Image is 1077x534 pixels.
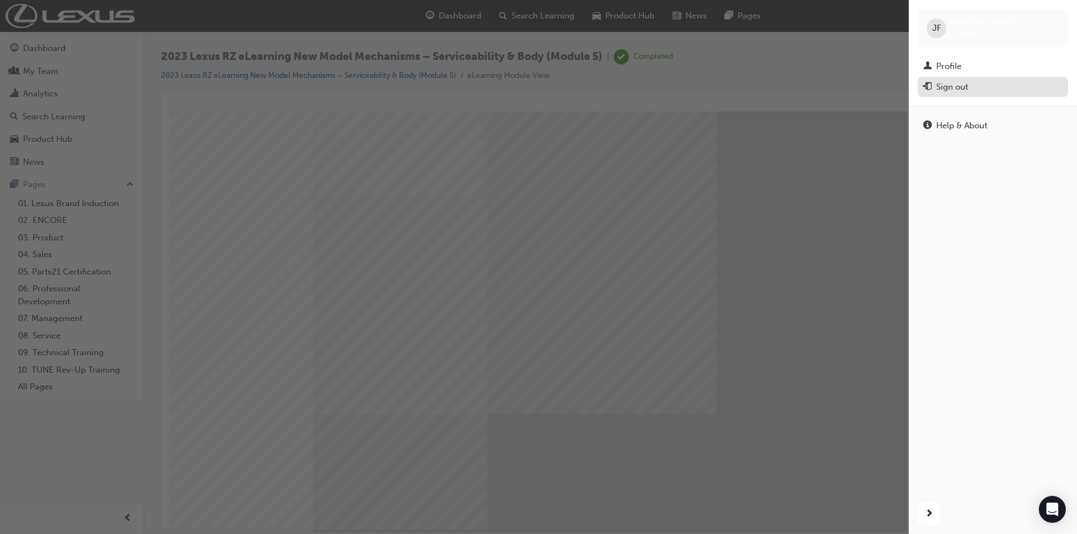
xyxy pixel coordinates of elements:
[936,119,987,132] div: Help & About
[951,29,977,38] span: 314648
[918,56,1068,77] a: Profile
[925,507,933,521] span: next-icon
[918,77,1068,97] button: Sign out
[936,81,968,94] div: Sign out
[932,22,941,35] span: JF
[951,18,1030,28] span: [PERSON_NAME] Fu
[918,115,1068,136] a: Help & About
[923,82,932,92] span: exit-icon
[1039,496,1066,523] div: Open Intercom Messenger
[923,121,932,131] span: info-icon
[923,62,932,72] span: man-icon
[936,60,961,73] div: Profile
